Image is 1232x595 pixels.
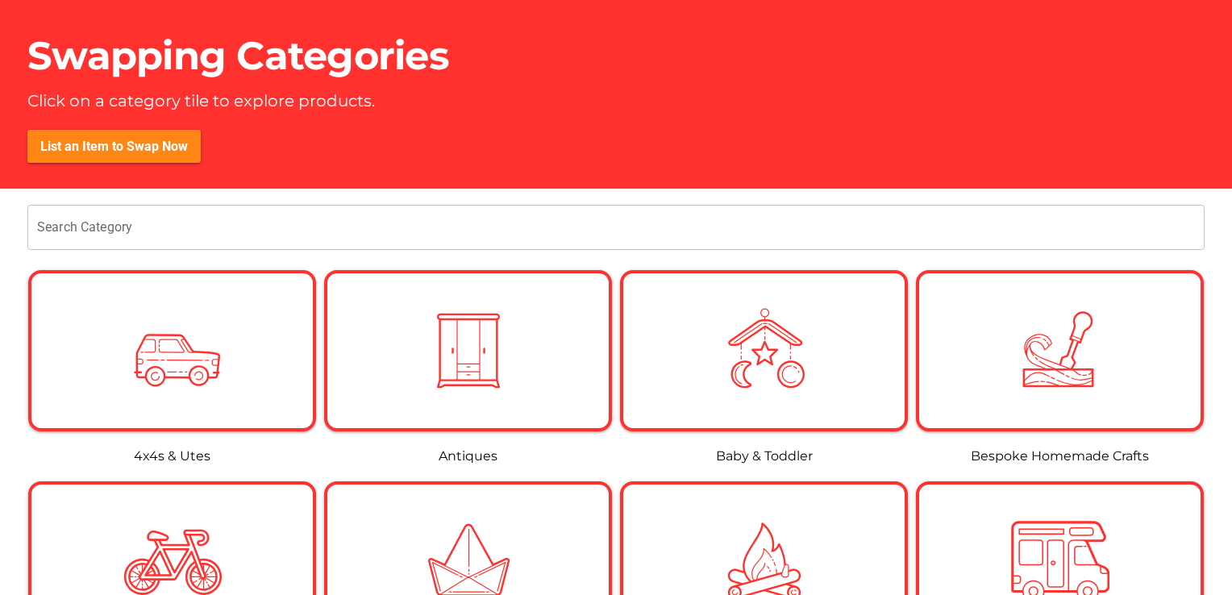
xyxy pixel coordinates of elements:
input: Search Category [37,205,1195,250]
a: 4x4s & Utes [134,448,210,464]
button: List an Item to Swap Now [27,130,201,163]
h1: Swapping Categories [27,32,511,80]
a: Baby & Toddler [716,448,813,464]
p: Click on a category tile to explore products. [27,91,375,110]
span: List an Item to Swap Now [40,139,188,154]
a: Antiques [439,448,497,464]
a: Bespoke Homemade Crafts [971,448,1149,464]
